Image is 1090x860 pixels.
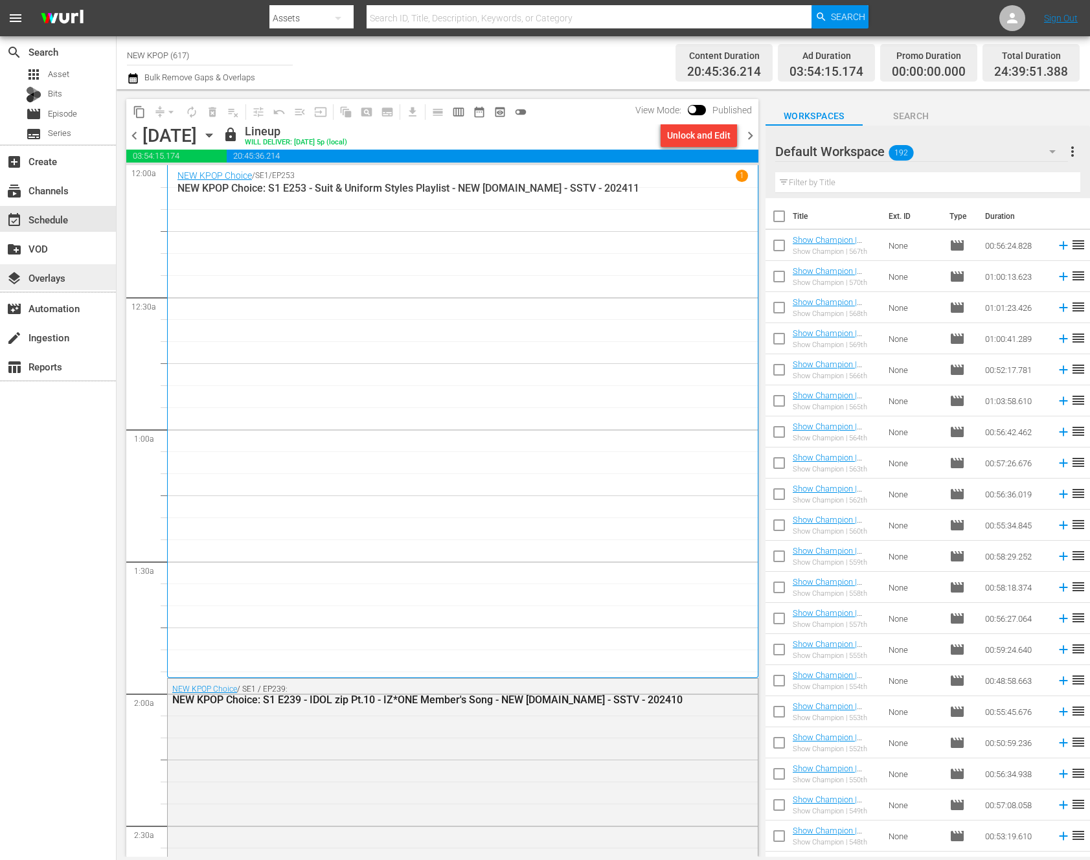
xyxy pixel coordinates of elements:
td: None [883,820,944,852]
span: reorder [1071,268,1086,284]
td: None [883,416,944,447]
span: Workspaces [766,108,863,124]
span: chevron_right [742,128,758,144]
td: 00:50:59.236 [980,727,1051,758]
td: 00:57:26.676 [980,447,1051,479]
div: Show Champion | 567th [793,247,878,256]
div: Bits [26,87,41,102]
span: reorder [1071,330,1086,346]
span: reorder [1071,734,1086,750]
span: Episode [949,238,965,253]
div: Show Champion | 548th [793,838,878,846]
td: 00:55:34.845 [980,510,1051,541]
span: Episode [48,107,77,120]
span: Overlays [6,271,22,286]
span: Episode [949,517,965,533]
span: reorder [1071,424,1086,439]
span: VOD [6,242,22,257]
td: 00:56:42.462 [980,416,1051,447]
span: Channels [6,183,22,199]
a: Show Champion | 549th - NEW [DOMAIN_NAME] - SSTV - 202504 [793,795,862,833]
td: 00:58:18.374 [980,572,1051,603]
span: Asset [26,67,41,82]
span: toggle_off [514,106,527,119]
span: Search [863,108,960,124]
svg: Add to Schedule [1056,829,1071,843]
span: reorder [1071,579,1086,594]
td: None [883,603,944,634]
th: Ext. ID [881,198,942,234]
div: Default Workspace [775,133,1068,170]
span: View Mode: [629,105,688,115]
a: Show Champion | 559th - NEW [DOMAIN_NAME] - SSTV - 202506 [793,546,862,585]
span: Toggle to switch from Published to Draft view. [688,105,697,114]
td: 01:01:23.426 [980,292,1051,323]
td: None [883,510,944,541]
span: Episode [949,642,965,657]
button: Unlock and Edit [661,124,737,147]
a: Show Champion | 567th - NEW [DOMAIN_NAME] - SSTV - 202509 [793,235,862,274]
td: 00:59:24.640 [980,634,1051,665]
td: 00:55:45.676 [980,696,1051,727]
span: Month Calendar View [469,102,490,122]
svg: Add to Schedule [1056,518,1071,532]
span: Episode [949,393,965,409]
svg: Add to Schedule [1056,767,1071,781]
svg: Add to Schedule [1056,580,1071,594]
td: None [883,479,944,510]
td: 00:48:58.663 [980,665,1051,696]
span: 03:54:15.174 [789,65,863,80]
img: ans4CAIJ8jUAAAAAAAAAAAAAAAAAAAAAAAAgQb4GAAAAAAAAAAAAAAAAAAAAAAAAJMjXAAAAAAAAAAAAAAAAAAAAAAAAgAT5G... [31,3,93,34]
span: reorder [1071,299,1086,315]
span: Episode [949,580,965,595]
td: None [883,261,944,292]
td: None [883,541,944,572]
td: None [883,789,944,820]
svg: Add to Schedule [1056,456,1071,470]
a: Show Champion | 563th - NEW [DOMAIN_NAME] - SSTV - 202508 [793,453,862,492]
span: Series [48,127,71,140]
span: Episode [949,611,965,626]
svg: Add to Schedule [1056,705,1071,719]
a: Show Champion | 555th - NEW [DOMAIN_NAME] - SSTV - 202505 [793,639,862,678]
td: None [883,634,944,665]
a: NEW KPOP Choice [172,685,237,694]
div: Show Champion | 563th [793,465,878,473]
p: EP253 [272,171,295,180]
span: Remove Gaps & Overlaps [150,102,181,122]
a: Show Champion | 554th - NEW [DOMAIN_NAME] - SSTV - 202505 [793,670,862,709]
span: reorder [1071,517,1086,532]
td: None [883,385,944,416]
span: reorder [1071,610,1086,626]
span: Customize Events [244,99,269,124]
td: None [883,727,944,758]
span: Episode [949,331,965,346]
span: reorder [1071,672,1086,688]
div: Show Champion | 552th [793,745,878,753]
a: Show Champion | 562th - NEW [DOMAIN_NAME] - SSTV - 202508 [793,484,862,523]
span: reorder [1071,703,1086,719]
div: Show Champion | 558th [793,589,878,598]
p: / [252,171,255,180]
span: Search [6,45,22,60]
a: NEW KPOP Choice [177,170,252,181]
span: Automation [6,301,22,317]
span: Reports [6,359,22,375]
span: Loop Content [181,102,202,122]
div: Show Champion | 554th [793,683,878,691]
span: Create Series Block [377,102,398,122]
a: Show Champion | 560th - NEW [DOMAIN_NAME] - SSTV - 202507 [793,515,862,554]
a: Show Champion | 553th - NEW [DOMAIN_NAME] - SSTV - 202505 [793,701,862,740]
td: None [883,572,944,603]
span: reorder [1071,548,1086,563]
div: Show Champion | 564th [793,434,878,442]
td: 00:58:29.252 [980,541,1051,572]
span: 24:39:51.388 [994,65,1068,80]
div: Show Champion | 550th [793,776,878,784]
span: Episode [949,455,965,471]
span: 192 [889,139,913,166]
span: Asset [48,68,69,81]
span: Search [831,5,865,28]
svg: Add to Schedule [1056,611,1071,626]
span: 20:45:36.214 [687,65,761,80]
